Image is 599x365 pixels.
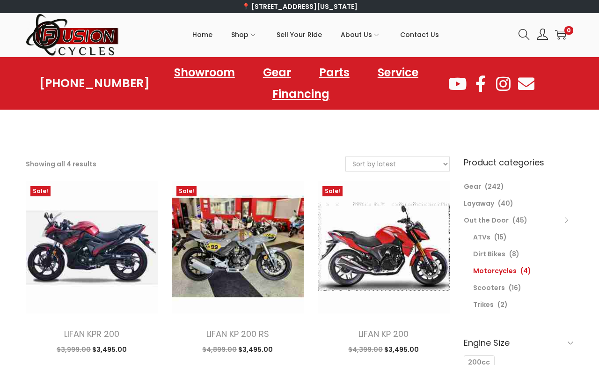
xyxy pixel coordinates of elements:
[464,199,494,208] a: Layaway
[400,14,439,56] a: Contact Us
[231,23,248,46] span: Shop
[238,345,242,354] span: $
[384,345,388,354] span: $
[202,345,237,354] span: 4,899.00
[464,216,509,225] a: Out the Door
[400,23,439,46] span: Contact Us
[192,14,212,56] a: Home
[341,23,372,46] span: About Us
[202,345,206,354] span: $
[497,300,508,309] span: (2)
[494,232,507,242] span: (15)
[26,157,96,171] p: Showing all 4 results
[263,83,339,105] a: Financing
[192,23,212,46] span: Home
[92,345,96,354] span: $
[368,62,428,83] a: Service
[165,62,244,83] a: Showroom
[277,14,322,56] a: Sell Your Ride
[26,13,119,57] img: Woostify retina logo
[150,62,447,105] nav: Menu
[238,345,273,354] span: 3,495.00
[206,328,269,340] a: LIFAN KP 200 RS
[57,345,61,354] span: $
[509,249,519,259] span: (8)
[509,283,521,292] span: (16)
[254,62,300,83] a: Gear
[358,328,409,340] a: LIFAN KP 200
[348,345,383,354] span: 4,399.00
[231,14,258,56] a: Shop
[310,62,359,83] a: Parts
[92,345,127,354] span: 3,495.00
[464,182,481,191] a: Gear
[464,332,573,354] h6: Engine Size
[384,345,419,354] span: 3,495.00
[119,14,511,56] nav: Primary navigation
[39,77,150,90] a: [PHONE_NUMBER]
[341,14,381,56] a: About Us
[346,156,449,171] select: Shop order
[464,156,573,169] h6: Product categories
[242,2,358,11] a: 📍 [STREET_ADDRESS][US_STATE]
[277,23,322,46] span: Sell Your Ride
[348,345,352,354] span: $
[473,283,505,292] a: Scooters
[64,328,119,340] a: LIFAN KPR 200
[520,266,531,276] span: (4)
[473,232,490,242] a: ATVs
[555,29,566,40] a: 0
[473,249,505,259] a: Dirt Bikes
[485,182,504,191] span: (242)
[57,345,91,354] span: 3,999.00
[473,300,494,309] a: Trikes
[498,199,513,208] span: (40)
[473,266,517,276] a: Motorcycles
[512,216,527,225] span: (45)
